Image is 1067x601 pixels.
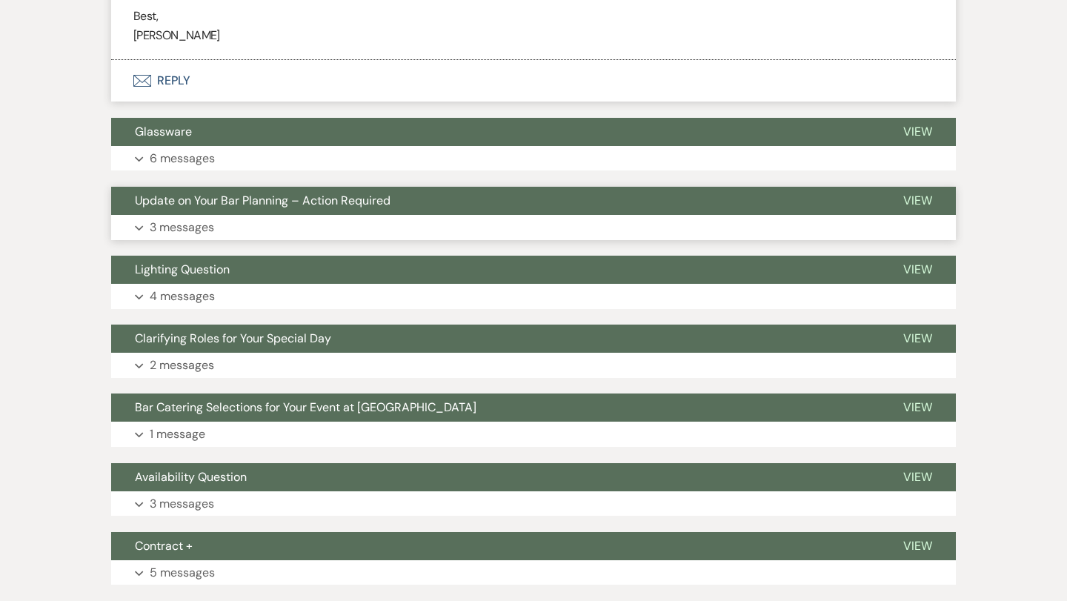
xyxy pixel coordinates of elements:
p: 6 messages [150,149,215,168]
p: 1 message [150,425,205,444]
p: Best, [133,7,934,26]
p: 3 messages [150,494,214,514]
span: View [903,399,932,415]
span: View [903,469,932,485]
span: View [903,538,932,554]
button: 5 messages [111,560,956,585]
span: Clarifying Roles for Your Special Day [135,331,331,346]
p: 4 messages [150,287,215,306]
span: View [903,262,932,277]
span: Contract + [135,538,193,554]
button: 3 messages [111,215,956,240]
p: [PERSON_NAME] [133,26,934,45]
button: Update on Your Bar Planning – Action Required [111,187,880,215]
span: Update on Your Bar Planning – Action Required [135,193,390,208]
p: 5 messages [150,563,215,582]
span: Glassware [135,124,192,139]
button: 2 messages [111,353,956,378]
button: 1 message [111,422,956,447]
button: View [880,463,956,491]
button: Contract + [111,532,880,560]
p: 2 messages [150,356,214,375]
span: Lighting Question [135,262,230,277]
button: Reply [111,60,956,102]
span: View [903,193,932,208]
button: 6 messages [111,146,956,171]
button: View [880,187,956,215]
button: View [880,532,956,560]
span: View [903,124,932,139]
button: View [880,118,956,146]
button: Availability Question [111,463,880,491]
button: View [880,394,956,422]
button: 3 messages [111,491,956,517]
span: Bar Catering Selections for Your Event at [GEOGRAPHIC_DATA] [135,399,476,415]
button: Clarifying Roles for Your Special Day [111,325,880,353]
button: View [880,256,956,284]
span: View [903,331,932,346]
span: Availability Question [135,469,247,485]
button: Glassware [111,118,880,146]
button: Lighting Question [111,256,880,284]
button: View [880,325,956,353]
button: 4 messages [111,284,956,309]
p: 3 messages [150,218,214,237]
button: Bar Catering Selections for Your Event at [GEOGRAPHIC_DATA] [111,394,880,422]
